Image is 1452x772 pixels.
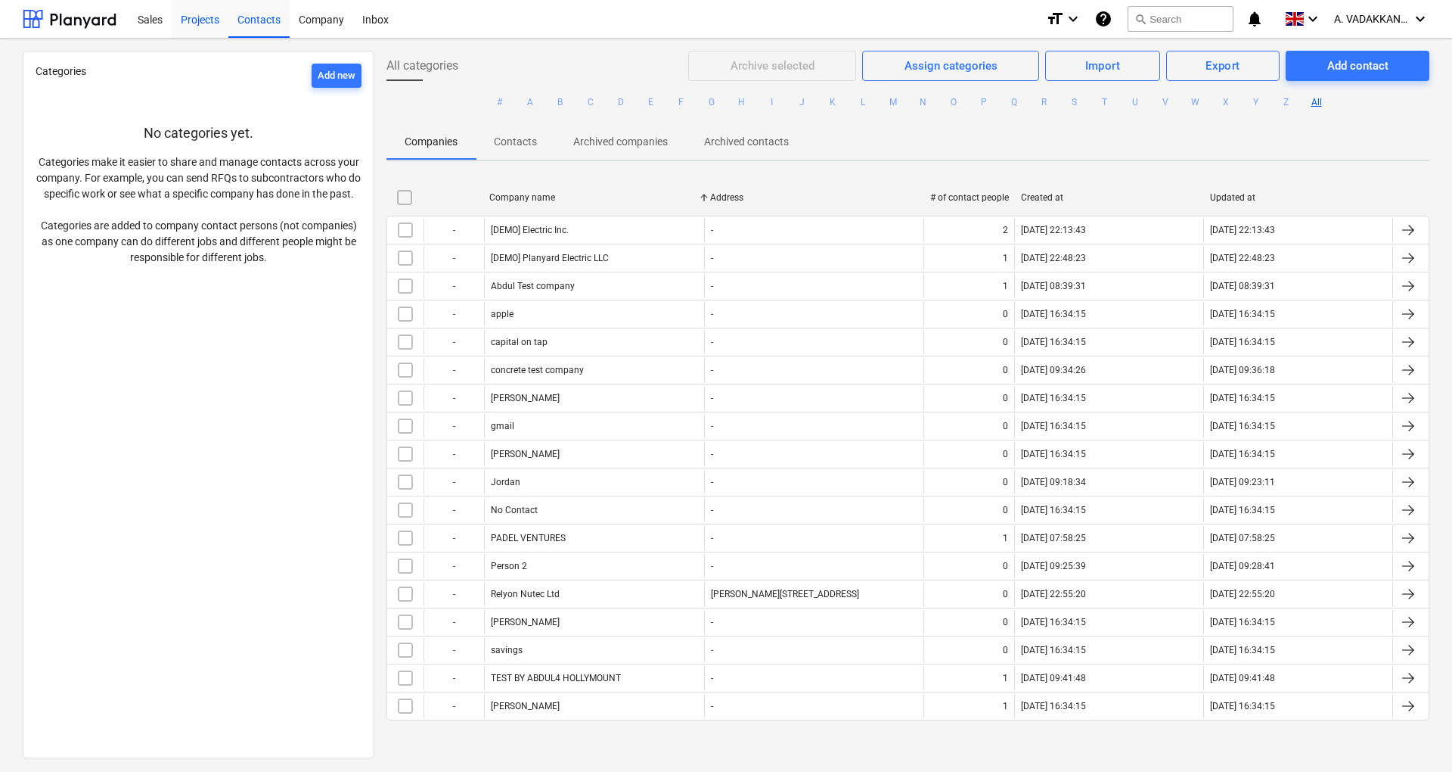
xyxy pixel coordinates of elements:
div: 0 [1003,365,1008,375]
p: Companies [405,134,458,150]
div: - [423,386,484,410]
div: - [423,694,484,718]
p: No categories yet. [36,124,361,142]
span: Categories [36,65,86,77]
i: format_size [1046,10,1064,28]
span: All categories [386,57,458,75]
div: - [423,218,484,242]
p: Archived contacts [704,134,789,150]
button: Assign categories [862,51,1039,81]
button: I [763,93,781,111]
div: 0 [1003,645,1008,655]
div: - [711,421,713,431]
div: [DATE] 16:34:15 [1021,337,1086,347]
div: Created at [1021,192,1198,203]
div: [DEMO] Electric Inc. [491,225,569,235]
div: [PERSON_NAME] [491,701,560,711]
div: - [711,281,713,291]
div: [PERSON_NAME][STREET_ADDRESS] [711,589,859,599]
div: - [711,253,713,263]
button: R [1035,93,1053,111]
div: - [423,638,484,662]
div: [DATE] 22:55:20 [1021,589,1086,599]
button: S [1066,93,1084,111]
div: 1 [1003,533,1008,543]
div: - [423,554,484,578]
div: 1 [1003,701,1008,711]
div: Add contact [1327,56,1388,76]
div: Abdul Test company [491,281,575,291]
div: 0 [1003,477,1008,487]
i: notifications [1246,10,1264,28]
div: - [423,330,484,354]
div: savings [491,645,523,655]
div: Address [710,192,919,203]
div: 1 [1003,281,1008,291]
iframe: To enrich screen reader interactions, please activate Accessibility in Grammarly extension settings [1113,163,1452,772]
button: All [1308,93,1326,111]
div: [PERSON_NAME] [491,617,560,627]
button: V [1156,93,1174,111]
div: 0 [1003,589,1008,599]
button: Search [1128,6,1233,32]
div: - [423,274,484,298]
div: concrete test company [491,365,584,375]
div: Add new [318,67,355,85]
div: - [711,393,713,403]
div: [PERSON_NAME] [491,393,560,403]
div: [DATE] 08:39:31 [1021,281,1086,291]
button: W [1187,93,1205,111]
button: U [1126,93,1144,111]
div: [DATE] 16:34:15 [1021,617,1086,627]
div: 0 [1003,337,1008,347]
div: [DATE] 16:34:15 [1021,421,1086,431]
div: PADEL VENTURES [491,533,566,543]
button: D [612,93,630,111]
div: - [423,498,484,522]
div: Company name [489,192,698,203]
div: - [423,470,484,494]
div: - [711,505,713,515]
button: T [1096,93,1114,111]
button: M [884,93,902,111]
button: P [975,93,993,111]
div: 0 [1003,561,1008,571]
div: TEST BY ABDUL4 HOLLYMOUNT [491,673,621,683]
div: - [423,358,484,382]
div: 2 [1003,225,1008,235]
button: A [521,93,539,111]
div: # of contact people [930,192,1009,203]
div: Chat Widget [1113,163,1452,772]
button: G [703,93,721,111]
i: Knowledge base [1094,10,1112,28]
div: [DATE] 16:34:15 [1021,701,1086,711]
div: [DATE] 16:34:15 [1021,393,1086,403]
p: Contacts [494,134,537,150]
div: [DATE] 09:25:39 [1021,561,1086,571]
div: [PERSON_NAME] [491,449,560,459]
div: [DEMO] Planyard Electric LLC [491,253,609,263]
div: 0 [1003,421,1008,431]
div: - [423,246,484,270]
button: K [824,93,842,111]
button: Z [1277,93,1295,111]
div: - [711,533,713,543]
div: [DATE] 09:41:48 [1021,673,1086,683]
div: [DATE] 16:34:15 [1021,505,1086,515]
div: 0 [1003,309,1008,319]
span: search [1134,13,1146,25]
div: [DATE] 22:48:23 [1021,253,1086,263]
div: 0 [1003,449,1008,459]
button: J [793,93,811,111]
div: - [423,582,484,606]
button: F [672,93,690,111]
div: [DATE] 16:34:15 [1021,309,1086,319]
div: - [423,442,484,466]
button: Y [1247,93,1265,111]
div: [DATE] 16:34:15 [1021,645,1086,655]
button: Q [1005,93,1023,111]
div: - [423,526,484,550]
div: - [711,673,713,683]
div: - [711,309,713,319]
div: [DATE] 07:58:25 [1021,533,1086,543]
